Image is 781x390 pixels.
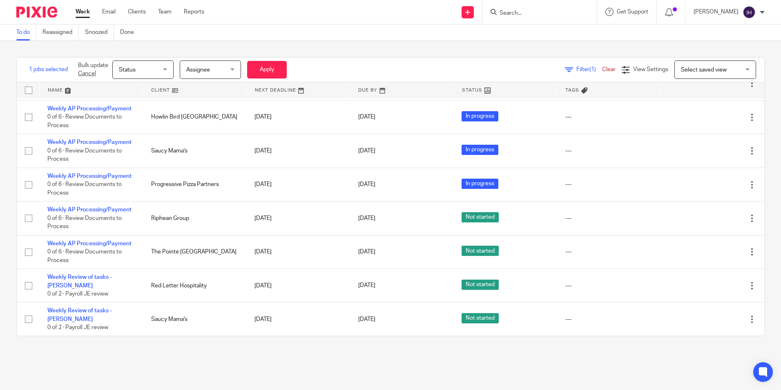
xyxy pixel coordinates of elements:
span: [DATE] [358,182,375,187]
a: Weekly Review of tasks - [PERSON_NAME] [47,308,112,322]
td: Progressive Pizza Partners [143,168,247,201]
span: [DATE] [358,249,375,255]
a: Weekly AP Processing/Payment [47,173,132,179]
td: [DATE] [246,100,350,134]
a: To do [16,25,36,40]
span: 0 of 6 · Review Documents to Process [47,114,122,128]
a: Cancel [78,71,96,76]
button: Apply [247,61,287,78]
span: Not started [462,246,499,256]
span: 0 of 6 · Review Documents to Process [47,249,122,263]
span: [DATE] [358,148,375,154]
span: Status [119,67,136,73]
a: Clear [602,67,616,72]
td: The Pointe [GEOGRAPHIC_DATA] [143,235,247,269]
a: Reports [184,8,204,16]
td: Saucy Mama's [143,303,247,336]
span: 0 of 6 · Review Documents to Process [47,148,122,162]
a: Snoozed [85,25,114,40]
p: [PERSON_NAME] [694,8,739,16]
span: 0 of 2 · Payroll JE review [47,325,108,330]
img: svg%3E [743,6,756,19]
span: Assignee [186,67,210,73]
span: 1 jobs selected [29,65,68,74]
td: Saucy Mama's [143,134,247,168]
span: Select saved view [681,67,727,73]
span: Not started [462,313,499,323]
img: Pixie [16,7,57,18]
a: Clients [128,8,146,16]
span: [DATE] [358,283,375,289]
input: Search [499,10,572,17]
td: [DATE] [246,168,350,201]
span: 0 of 6 · Review Documents to Process [47,182,122,196]
span: Filter [576,67,602,72]
div: --- [565,180,653,188]
p: Bulk update [78,61,108,78]
span: In progress [462,145,498,155]
span: Get Support [617,9,648,15]
div: --- [565,147,653,155]
a: Team [158,8,172,16]
a: Work [76,8,90,16]
td: [DATE] [246,235,350,269]
td: Howlin Bird [GEOGRAPHIC_DATA] [143,100,247,134]
span: [DATE] [358,316,375,322]
div: --- [565,282,653,290]
td: Red Letter Hospitality [143,269,247,303]
span: (1) [589,67,596,72]
div: --- [565,315,653,323]
span: Tags [565,88,579,92]
span: In progress [462,111,498,121]
a: Reassigned [42,25,79,40]
a: Weekly AP Processing/Payment [47,207,132,213]
a: Weekly AP Processing/Payment [47,106,132,112]
a: Weekly Review of tasks - [PERSON_NAME] [47,274,112,288]
a: Email [102,8,116,16]
span: [DATE] [358,215,375,221]
td: [DATE] [246,303,350,336]
a: Weekly AP Processing/Payment [47,139,132,145]
td: [DATE] [246,202,350,235]
td: [DATE] [246,134,350,168]
div: --- [565,248,653,256]
a: Weekly AP Processing/Payment [47,241,132,247]
span: 0 of 2 · Payroll JE review [47,291,108,297]
span: Not started [462,212,499,222]
span: 0 of 6 · Review Documents to Process [47,215,122,230]
span: Not started [462,280,499,290]
span: [DATE] [358,114,375,120]
div: --- [565,214,653,222]
div: --- [565,113,653,121]
span: View Settings [633,67,668,72]
td: Riphean Group [143,202,247,235]
td: [DATE] [246,269,350,303]
a: Done [120,25,140,40]
span: In progress [462,179,498,189]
